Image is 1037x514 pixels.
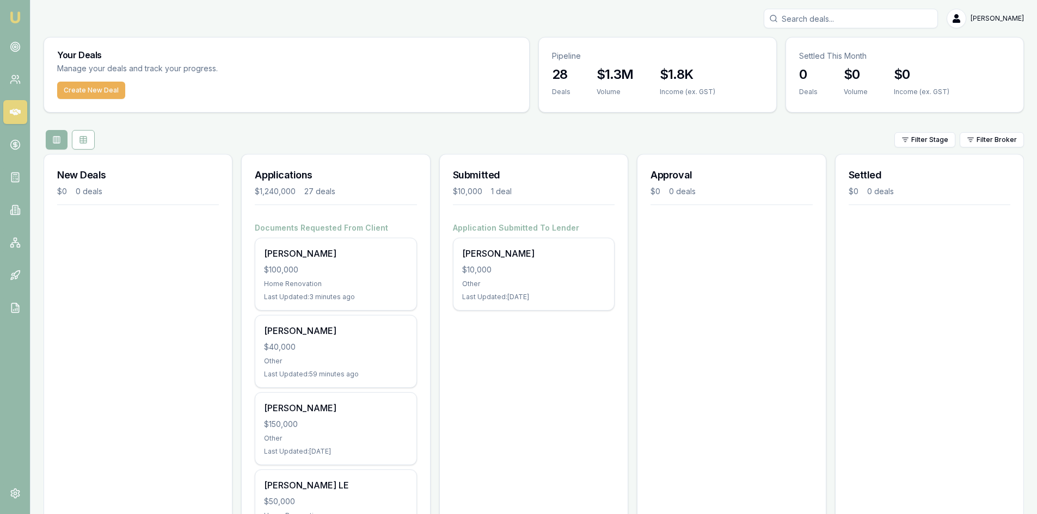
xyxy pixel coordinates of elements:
[669,186,696,197] div: 0 deals
[462,247,605,260] div: [PERSON_NAME]
[894,132,955,147] button: Filter Stage
[867,186,894,197] div: 0 deals
[977,135,1017,144] span: Filter Broker
[57,51,516,59] h3: Your Deals
[849,168,1010,183] h3: Settled
[264,264,407,275] div: $100,000
[911,135,948,144] span: Filter Stage
[57,82,125,99] button: Create New Deal
[597,66,634,83] h3: $1.3M
[660,88,715,96] div: Income (ex. GST)
[849,186,858,197] div: $0
[264,293,407,301] div: Last Updated: 3 minutes ago
[57,63,336,75] p: Manage your deals and track your progress.
[960,132,1024,147] button: Filter Broker
[76,186,102,197] div: 0 deals
[764,9,938,28] input: Search deals
[255,222,416,233] h4: Documents Requested From Client
[9,11,22,24] img: emu-icon-u.png
[597,88,634,96] div: Volume
[453,222,615,233] h4: Application Submitted To Lender
[264,496,407,507] div: $50,000
[255,168,416,183] h3: Applications
[264,324,407,337] div: [PERSON_NAME]
[264,342,407,352] div: $40,000
[264,479,407,492] div: [PERSON_NAME] LE
[894,66,949,83] h3: $0
[552,66,570,83] h3: 28
[971,14,1024,23] span: [PERSON_NAME]
[453,186,482,197] div: $10,000
[660,66,715,83] h3: $1.8K
[304,186,335,197] div: 27 deals
[264,419,407,430] div: $150,000
[844,88,868,96] div: Volume
[799,66,818,83] h3: 0
[264,357,407,366] div: Other
[552,88,570,96] div: Deals
[57,186,67,197] div: $0
[264,280,407,288] div: Home Renovation
[255,186,296,197] div: $1,240,000
[844,66,868,83] h3: $0
[462,280,605,288] div: Other
[264,434,407,443] div: Other
[651,168,812,183] h3: Approval
[264,401,407,414] div: [PERSON_NAME]
[491,186,512,197] div: 1 deal
[462,264,605,275] div: $10,000
[552,51,763,61] p: Pipeline
[651,186,660,197] div: $0
[264,447,407,456] div: Last Updated: [DATE]
[264,247,407,260] div: [PERSON_NAME]
[462,293,605,301] div: Last Updated: [DATE]
[894,88,949,96] div: Income (ex. GST)
[57,168,219,183] h3: New Deals
[264,370,407,379] div: Last Updated: 59 minutes ago
[453,168,615,183] h3: Submitted
[799,51,1010,61] p: Settled This Month
[799,88,818,96] div: Deals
